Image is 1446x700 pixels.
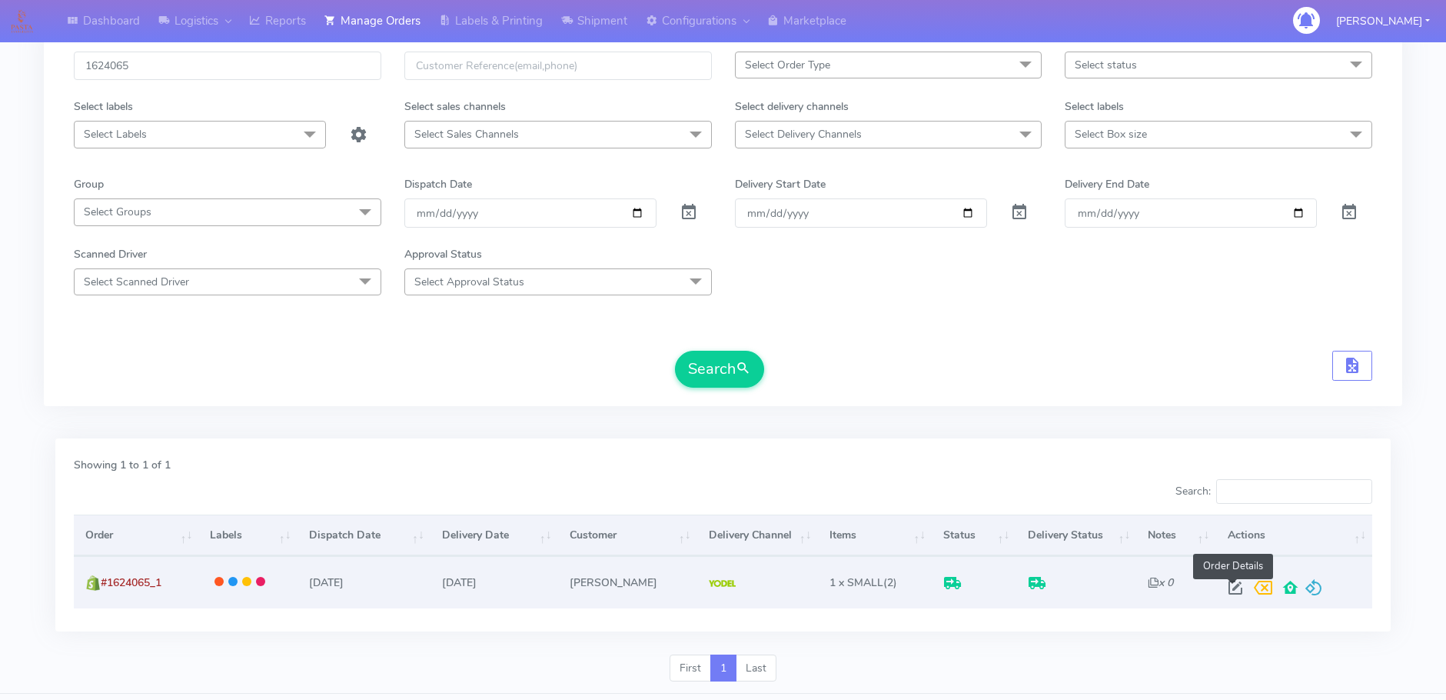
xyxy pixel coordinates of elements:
[697,515,818,556] th: Delivery Channel: activate to sort column ascending
[430,556,558,608] td: [DATE]
[1016,515,1136,556] th: Delivery Status: activate to sort column ascending
[1325,5,1441,37] button: [PERSON_NAME]
[829,575,883,590] span: 1 x SMALL
[675,351,764,388] button: Search
[74,176,104,192] label: Group
[1215,515,1372,556] th: Actions: activate to sort column ascending
[74,52,381,80] input: Order Id
[101,575,161,590] span: #1624065_1
[298,556,430,608] td: [DATE]
[84,275,189,289] span: Select Scanned Driver
[414,127,519,142] span: Select Sales Channels
[404,52,712,80] input: Customer Reference(email,phone)
[74,246,147,262] label: Scanned Driver
[1175,479,1372,504] label: Search:
[1136,515,1215,556] th: Notes: activate to sort column ascending
[74,515,198,556] th: Order: activate to sort column ascending
[1065,176,1149,192] label: Delivery End Date
[84,127,147,142] span: Select Labels
[198,515,297,556] th: Labels: activate to sort column ascending
[1075,58,1137,72] span: Select status
[1148,575,1173,590] i: x 0
[404,246,482,262] label: Approval Status
[1216,479,1372,504] input: Search:
[710,655,736,682] a: 1
[74,98,133,115] label: Select labels
[735,176,826,192] label: Delivery Start Date
[745,58,830,72] span: Select Order Type
[818,515,932,556] th: Items: activate to sort column ascending
[414,275,524,289] span: Select Approval Status
[558,515,697,556] th: Customer: activate to sort column ascending
[735,98,849,115] label: Select delivery channels
[1075,127,1147,142] span: Select Box size
[829,575,897,590] span: (2)
[558,556,697,608] td: [PERSON_NAME]
[85,575,101,591] img: shopify.png
[709,580,736,588] img: Yodel
[404,98,506,115] label: Select sales channels
[298,515,430,556] th: Dispatch Date: activate to sort column ascending
[84,205,151,219] span: Select Groups
[404,176,472,192] label: Dispatch Date
[74,457,171,473] label: Showing 1 to 1 of 1
[430,515,558,556] th: Delivery Date: activate to sort column ascending
[932,515,1016,556] th: Status: activate to sort column ascending
[745,127,862,142] span: Select Delivery Channels
[1065,98,1124,115] label: Select labels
